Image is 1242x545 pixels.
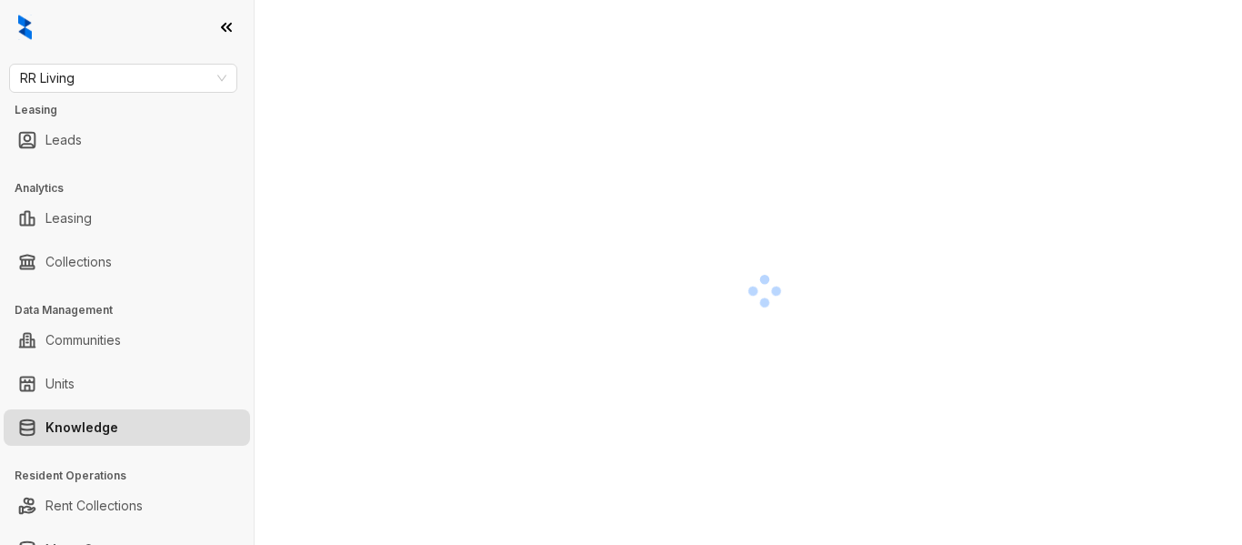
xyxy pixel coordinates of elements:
a: Rent Collections [45,488,143,524]
li: Leads [4,122,250,158]
a: Communities [45,322,121,358]
li: Collections [4,244,250,280]
a: Collections [45,244,112,280]
li: Leasing [4,200,250,237]
h3: Resident Operations [15,468,254,484]
li: Units [4,366,250,402]
a: Knowledge [45,409,118,446]
a: Units [45,366,75,402]
h3: Leasing [15,102,254,118]
a: Leasing [45,200,92,237]
li: Rent Collections [4,488,250,524]
a: Leads [45,122,82,158]
li: Communities [4,322,250,358]
img: logo [18,15,32,40]
h3: Analytics [15,180,254,197]
h3: Data Management [15,302,254,318]
span: RR Living [20,65,226,92]
li: Knowledge [4,409,250,446]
